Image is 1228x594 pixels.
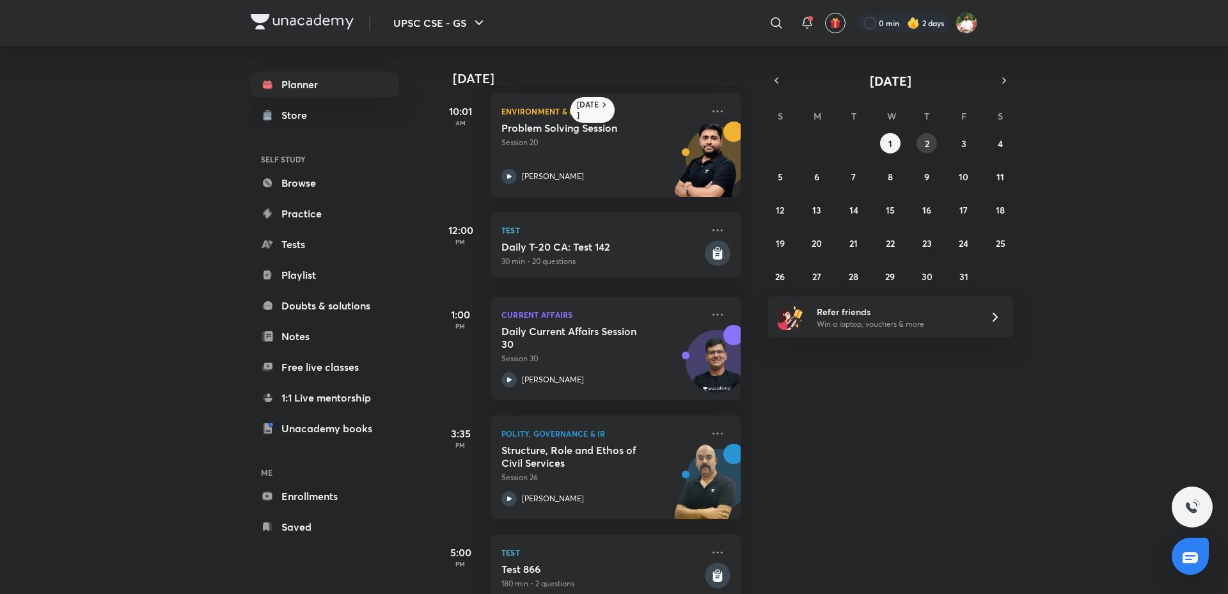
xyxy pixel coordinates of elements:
[959,171,968,183] abbr: October 10, 2025
[770,199,791,220] button: October 12, 2025
[501,545,702,560] p: Test
[281,107,315,123] div: Store
[435,307,486,322] h5: 1:00
[453,71,753,86] h4: [DATE]
[886,237,895,249] abbr: October 22, 2025
[849,237,858,249] abbr: October 21, 2025
[251,514,399,540] a: Saved
[435,560,486,568] p: PM
[251,231,399,257] a: Tests
[830,17,841,29] img: avatar
[778,304,803,330] img: referral
[251,72,399,97] a: Planner
[251,102,399,128] a: Store
[812,270,821,283] abbr: October 27, 2025
[435,441,486,449] p: PM
[925,137,929,150] abbr: October 2, 2025
[501,353,702,364] p: Session 30
[917,199,937,220] button: October 16, 2025
[670,121,741,210] img: unacademy
[880,199,901,220] button: October 15, 2025
[990,166,1011,187] button: October 11, 2025
[251,354,399,380] a: Free live classes
[954,133,974,153] button: October 3, 2025
[501,223,702,238] p: Test
[251,324,399,349] a: Notes
[998,110,1003,122] abbr: Saturday
[807,199,827,220] button: October 13, 2025
[501,307,702,322] p: Current Affairs
[996,237,1005,249] abbr: October 25, 2025
[251,14,354,29] img: Company Logo
[775,270,785,283] abbr: October 26, 2025
[770,166,791,187] button: October 5, 2025
[885,270,895,283] abbr: October 29, 2025
[917,166,937,187] button: October 9, 2025
[807,166,827,187] button: October 6, 2025
[251,483,399,509] a: Enrollments
[922,204,931,216] abbr: October 16, 2025
[501,325,661,350] h5: Daily Current Affairs Session 30
[954,233,974,253] button: October 24, 2025
[817,305,974,318] h6: Refer friends
[501,121,661,134] h5: Problem Solving Session
[959,270,968,283] abbr: October 31, 2025
[501,104,702,119] p: Environment & Ecology
[522,493,584,504] p: [PERSON_NAME]
[888,171,893,183] abbr: October 8, 2025
[435,322,486,330] p: PM
[922,237,932,249] abbr: October 23, 2025
[686,337,748,398] img: Avatar
[251,462,399,483] h6: ME
[887,110,896,122] abbr: Wednesday
[961,137,966,150] abbr: October 3, 2025
[1185,499,1200,515] img: ttu
[954,266,974,286] button: October 31, 2025
[501,137,702,148] p: Session 20
[812,204,821,216] abbr: October 13, 2025
[924,110,929,122] abbr: Thursday
[880,166,901,187] button: October 8, 2025
[922,270,933,283] abbr: October 30, 2025
[251,262,399,288] a: Playlist
[880,266,901,286] button: October 29, 2025
[670,444,741,532] img: unacademy
[386,10,494,36] button: UPSC CSE - GS
[435,104,486,119] h5: 10:01
[770,266,791,286] button: October 26, 2025
[917,133,937,153] button: October 2, 2025
[435,426,486,441] h5: 3:35
[251,416,399,441] a: Unacademy books
[844,266,864,286] button: October 28, 2025
[501,240,702,253] h5: Daily T-20 CA: Test 142
[990,133,1011,153] button: October 4, 2025
[435,119,486,127] p: AM
[851,110,856,122] abbr: Tuesday
[959,204,968,216] abbr: October 17, 2025
[961,110,966,122] abbr: Friday
[851,171,856,183] abbr: October 7, 2025
[807,266,827,286] button: October 27, 2025
[907,17,920,29] img: streak
[251,201,399,226] a: Practice
[954,199,974,220] button: October 17, 2025
[825,13,846,33] button: avatar
[251,385,399,410] a: 1:1 Live mentorship
[522,171,584,182] p: [PERSON_NAME]
[807,233,827,253] button: October 20, 2025
[770,233,791,253] button: October 19, 2025
[251,14,354,33] a: Company Logo
[776,237,785,249] abbr: October 19, 2025
[785,72,995,90] button: [DATE]
[812,237,822,249] abbr: October 20, 2025
[776,204,784,216] abbr: October 12, 2025
[844,166,864,187] button: October 7, 2025
[996,171,1004,183] abbr: October 11, 2025
[501,563,702,575] h5: Test 866
[956,12,977,34] img: Shashank Soni
[522,374,584,386] p: [PERSON_NAME]
[435,238,486,246] p: PM
[501,444,661,469] h5: Structure, Role and Ethos of Civil Services
[996,204,1005,216] abbr: October 18, 2025
[880,233,901,253] button: October 22, 2025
